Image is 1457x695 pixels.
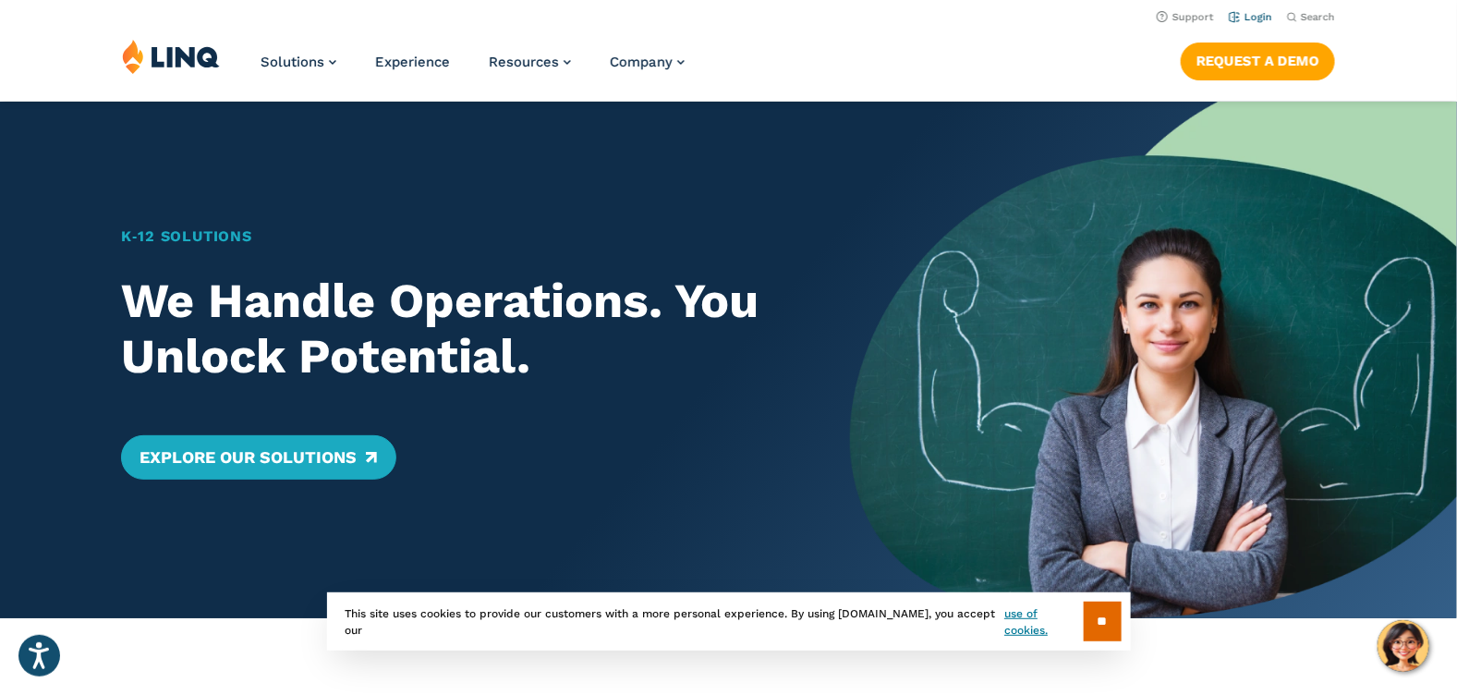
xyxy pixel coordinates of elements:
[1229,11,1272,23] a: Login
[850,102,1457,618] img: Home Banner
[261,54,336,70] a: Solutions
[1301,11,1335,23] span: Search
[1157,11,1214,23] a: Support
[327,592,1131,651] div: This site uses cookies to provide our customers with a more personal experience. By using [DOMAIN...
[1004,605,1083,639] a: use of cookies.
[121,435,395,480] a: Explore Our Solutions
[610,54,685,70] a: Company
[121,226,790,248] h1: K‑12 Solutions
[122,39,220,74] img: LINQ | K‑12 Software
[1287,10,1335,24] button: Open Search Bar
[261,54,324,70] span: Solutions
[375,54,450,70] a: Experience
[261,39,685,100] nav: Primary Navigation
[121,274,790,384] h2: We Handle Operations. You Unlock Potential.
[1181,43,1335,79] a: Request a Demo
[489,54,559,70] span: Resources
[610,54,673,70] span: Company
[489,54,571,70] a: Resources
[1181,39,1335,79] nav: Button Navigation
[1378,620,1429,672] button: Hello, have a question? Let’s chat.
